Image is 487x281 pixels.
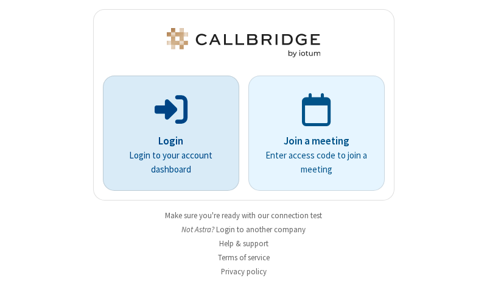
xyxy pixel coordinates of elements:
img: Astra [164,28,323,57]
a: Terms of service [218,252,270,263]
a: Join a meetingEnter access code to join a meeting [248,76,385,191]
a: Privacy policy [221,266,267,277]
p: Enter access code to join a meeting [265,149,368,176]
p: Login [120,133,222,149]
p: Login to your account dashboard [120,149,222,176]
p: Join a meeting [265,133,368,149]
a: Help & support [219,238,268,249]
button: Login to another company [216,224,306,235]
a: Make sure you're ready with our connection test [165,210,322,221]
li: Not Astra? [93,224,394,235]
button: LoginLogin to your account dashboard [103,76,239,191]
